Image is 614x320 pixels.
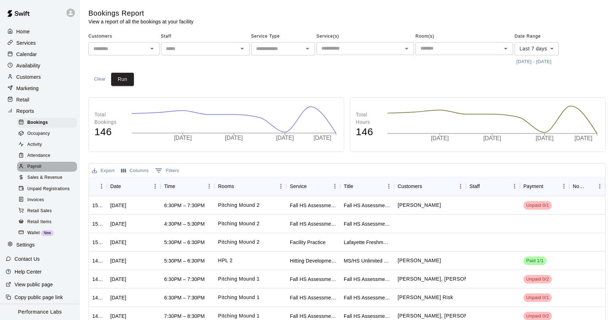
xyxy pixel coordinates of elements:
button: Open [237,44,247,54]
h4: 146 [356,126,380,138]
div: Staff [469,176,480,196]
div: Lafayette Freshman/JV Assessment Bullpens [344,239,391,246]
div: Mon, Oct 13, 2025 [110,202,126,209]
div: Attendance [17,151,77,161]
div: Fall HS Assessment Bullpen [290,313,337,320]
a: Unpaid Registrations [17,183,80,194]
span: Bookings [27,119,48,126]
span: Unpaid 0/2 [523,313,552,320]
a: Bookings [17,117,80,128]
div: 6:30PM – 7:30PM [164,202,205,209]
a: Reports [6,106,74,116]
a: Attendance [17,150,80,161]
div: Bookings [17,118,77,128]
span: Paid 1/1 [523,258,547,264]
p: Pitching Mound 2 [218,238,260,246]
div: Fall HS Assessment Bullpen [344,313,391,320]
p: Copy public page link [15,294,63,301]
button: Sort [585,181,594,191]
div: Retail Items [17,217,77,227]
span: Unpaid Registrations [27,186,70,193]
div: Hitting Development (grades 7-12) [290,257,337,264]
div: Fall HS Assessment Bullpen [344,220,391,227]
div: Occupancy [17,129,77,139]
div: Title [344,176,353,196]
div: Has not paid: carson quenon, Dawson White [523,275,552,283]
span: Room(s) [415,31,513,42]
div: Services [6,38,74,48]
div: MS/HS Unlimited Hitting [344,257,391,264]
button: Sort [307,181,317,191]
button: Open [402,44,412,54]
div: Title [340,176,394,196]
p: Calendar [16,51,37,58]
div: 1468125 [92,294,103,301]
a: Occupancy [17,128,80,139]
div: 6:30PM – 7:30PM [164,294,205,301]
p: Pitching Mound 2 [218,202,260,209]
p: Performance Labs [18,308,62,316]
div: 5:30PM – 6:30PM [164,239,205,246]
div: Home [6,26,74,37]
p: Total Bookings [94,111,124,126]
p: Availability [16,62,40,69]
p: Pitching Mound 1 [218,294,260,301]
p: Pitching Mound 1 [218,275,260,283]
div: 1508979 [92,239,103,246]
div: Date [107,176,161,196]
div: ID [89,176,107,196]
div: Notes [573,176,585,196]
div: Facility Practice [290,239,326,246]
div: Wed, Oct 08, 2025 [110,313,126,320]
div: Has not paid: Kellan Watts [523,201,552,210]
span: Customers [88,31,159,42]
div: Mon, Oct 06, 2025 [110,257,126,264]
button: Select columns [119,165,151,176]
button: Menu [455,181,466,192]
button: Sort [543,181,553,191]
button: Run [111,73,134,86]
button: Menu [204,181,214,192]
div: Invoices [17,195,77,205]
a: Calendar [6,49,74,60]
div: Availability [6,60,74,71]
span: Attendance [27,152,50,159]
div: Payment [523,176,543,196]
span: New [41,231,54,235]
p: Customers [16,73,41,81]
button: Clear [88,73,111,86]
div: Fall HS Assessment Bullpen [344,276,391,283]
div: Fall HS Assessment Bullpen [290,276,337,283]
p: View a report of all the bookings at your facility [88,18,194,25]
div: Date [110,176,121,196]
span: Activity [27,141,42,148]
p: Retail [16,96,29,103]
span: Unpaid 0/1 [523,294,552,301]
div: Retail Sales [17,206,77,216]
div: Staff [466,176,520,196]
a: Payroll [17,161,80,172]
p: carson quenon, Dawson White [398,275,488,283]
div: Marketing [6,83,74,94]
tspan: [DATE] [276,135,294,141]
p: Harding Risk [398,294,453,301]
tspan: [DATE] [431,136,449,142]
a: Retail Sales [17,205,80,216]
a: Invoices [17,194,80,205]
div: Fall HS Assessment Bullpen [290,202,337,209]
p: Zack Rustin, Hunter Wilson [398,312,488,320]
button: Show filters [153,165,181,176]
a: Customers [6,72,74,82]
div: Payroll [17,162,77,172]
div: 4:30PM – 5:30PM [164,220,205,227]
a: Retail [6,94,74,105]
a: Activity [17,139,80,150]
button: Sort [480,181,490,191]
p: Pitching Mound 1 [218,312,260,320]
button: [DATE] - [DATE] [515,56,553,67]
span: Service Type [251,31,315,42]
div: Sales & Revenue [17,173,77,183]
div: Fall HS Assessment Bullpen [290,220,337,227]
div: 6:30PM – 7:30PM [164,276,205,283]
div: Mon, Oct 13, 2025 [110,220,126,227]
